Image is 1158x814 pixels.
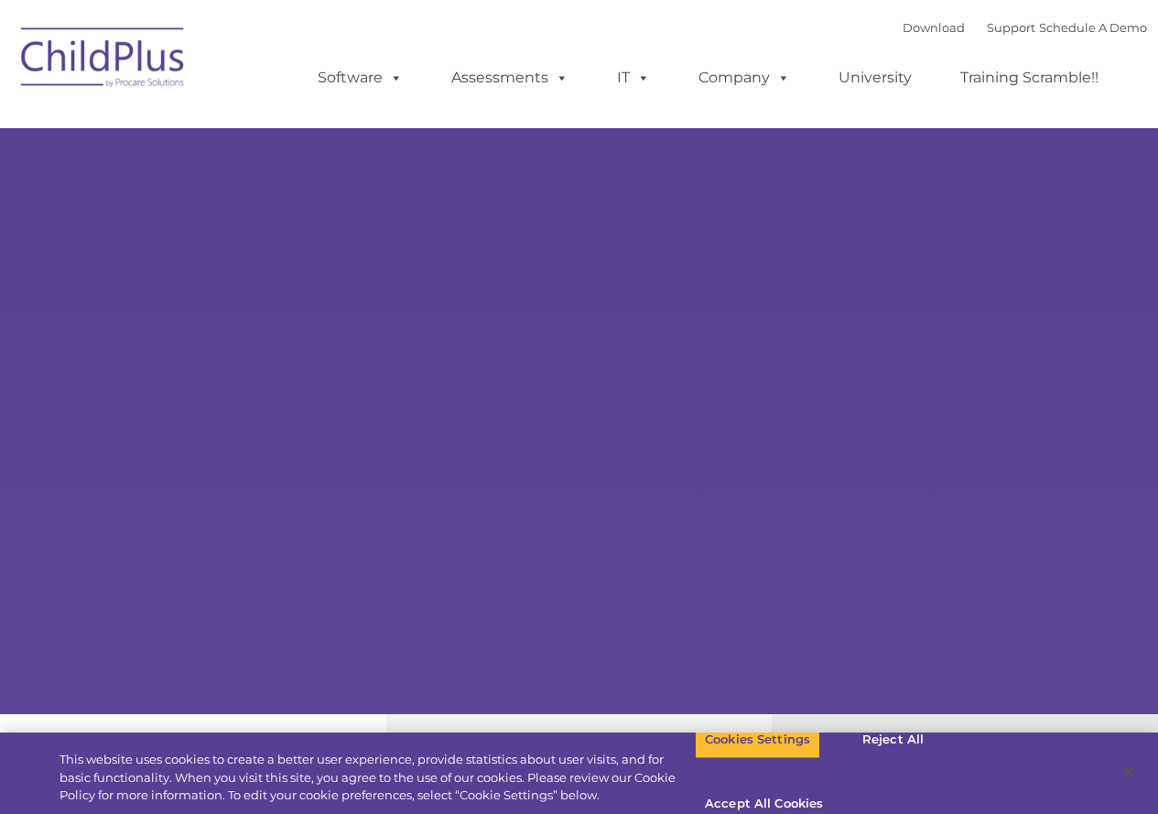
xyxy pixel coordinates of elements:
[942,60,1117,96] a: Training Scramble!!
[433,60,587,96] a: Assessments
[60,751,695,805] div: This website uses cookies to create a better user experience, provide statistics about user visit...
[299,60,421,96] a: Software
[903,20,1147,35] font: |
[1039,20,1147,35] a: Schedule A Demo
[12,15,195,106] img: ChildPlus by Procare Solutions
[903,20,965,35] a: Download
[680,60,808,96] a: Company
[1109,752,1149,792] button: Close
[695,721,820,759] button: Cookies Settings
[836,721,950,759] button: Reject All
[599,60,668,96] a: IT
[987,20,1035,35] a: Support
[820,60,930,96] a: University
